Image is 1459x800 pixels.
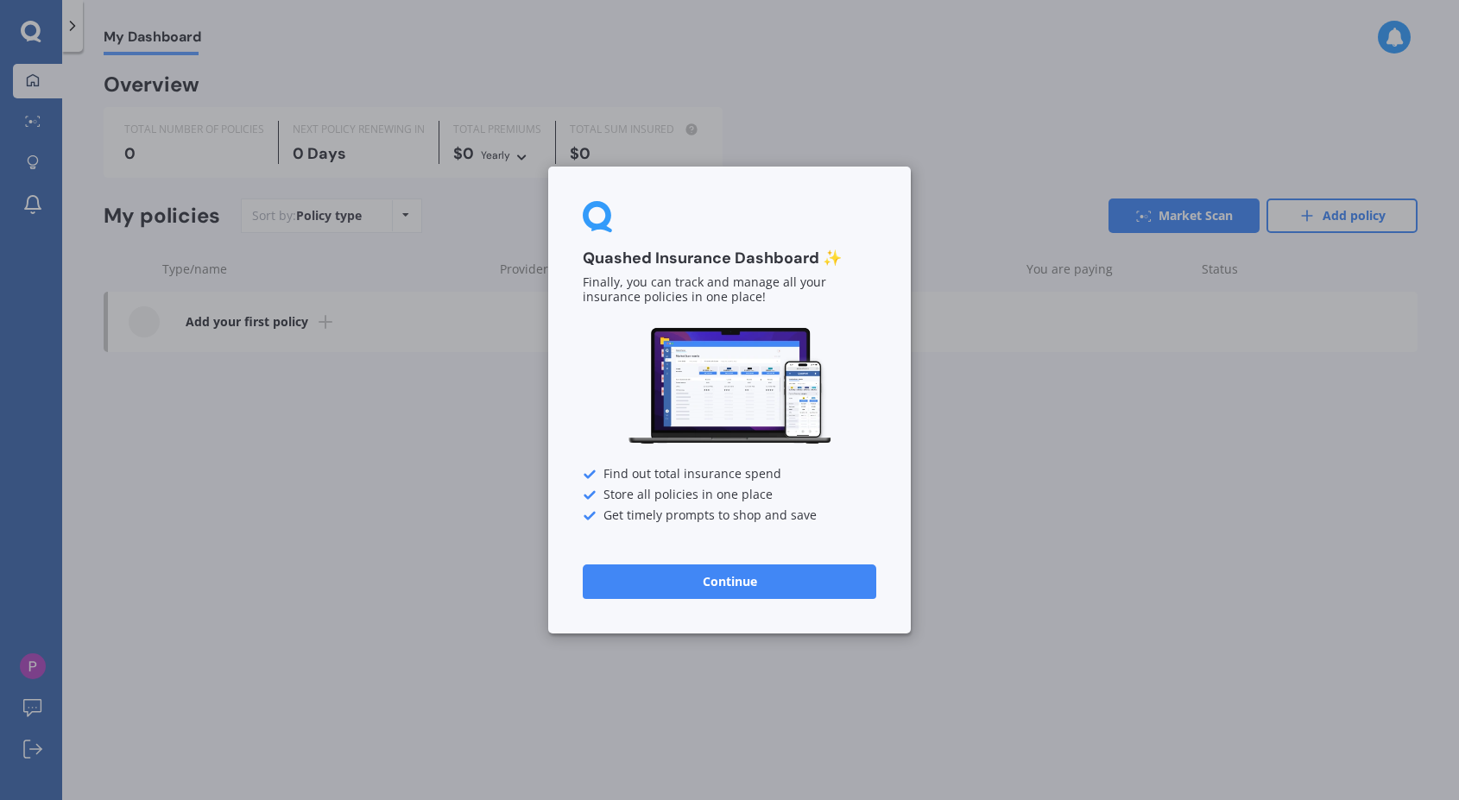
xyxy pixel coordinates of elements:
[626,325,833,447] img: Dashboard
[583,564,876,599] button: Continue
[583,488,876,502] div: Store all policies in one place
[583,468,876,482] div: Find out total insurance spend
[583,276,876,306] p: Finally, you can track and manage all your insurance policies in one place!
[583,509,876,523] div: Get timely prompts to shop and save
[583,249,876,268] h3: Quashed Insurance Dashboard ✨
